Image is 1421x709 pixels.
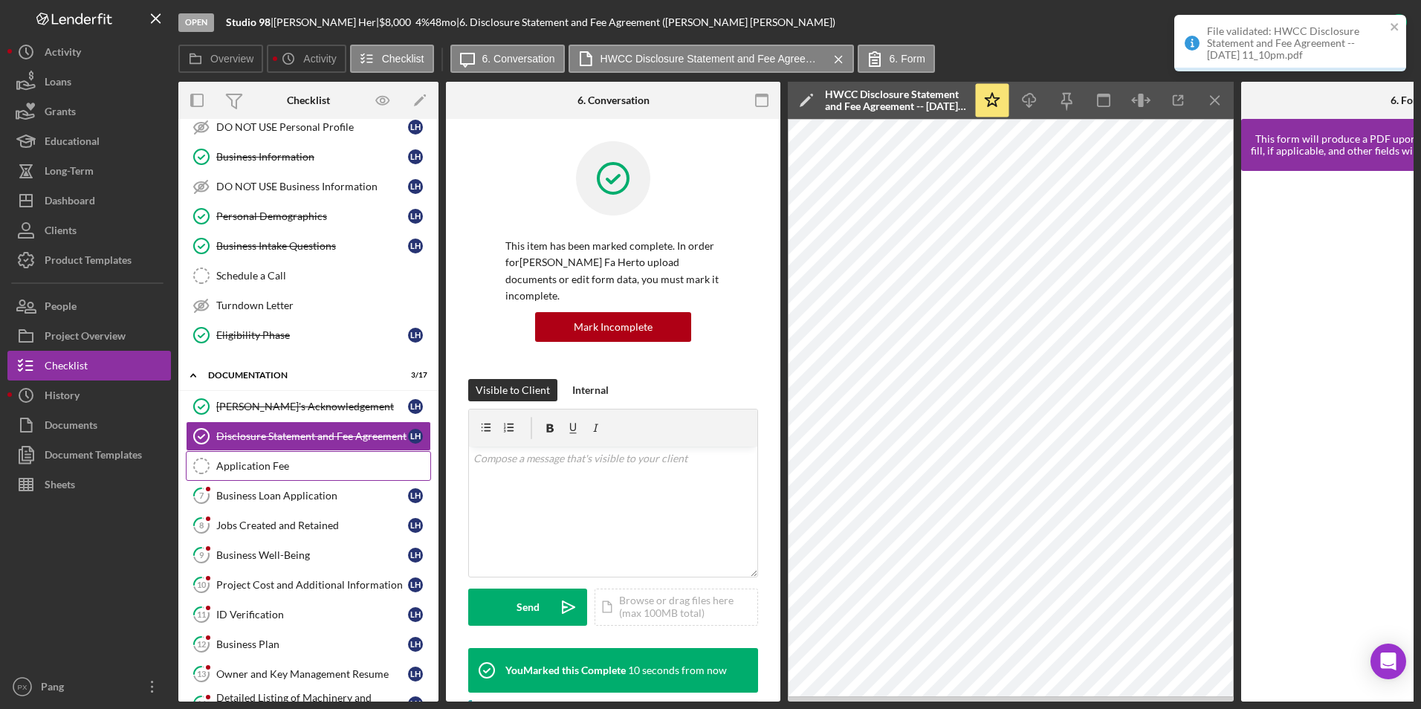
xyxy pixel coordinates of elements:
[226,16,273,28] div: |
[517,589,540,626] div: Send
[18,683,27,691] text: PX
[216,430,408,442] div: Disclosure Statement and Fee Agreement
[565,379,616,401] button: Internal
[408,399,423,414] div: L H
[350,45,434,73] button: Checklist
[197,609,206,619] tspan: 11
[408,488,423,503] div: L H
[216,638,408,650] div: Business Plan
[216,519,408,531] div: Jobs Created and Retained
[216,668,408,680] div: Owner and Key Management Resume
[216,240,408,252] div: Business Intake Questions
[199,520,204,530] tspan: 8
[186,291,431,320] a: Turndown Letter
[535,312,691,342] button: Mark Incomplete
[601,53,823,65] label: HWCC Disclosure Statement and Fee Agreement -- [DATE] 11_10pm.pdf
[408,667,423,682] div: L H
[303,53,336,65] label: Activity
[408,429,423,444] div: L H
[456,16,835,28] div: | 6. Disclosure Statement and Fee Agreement ([PERSON_NAME] [PERSON_NAME])
[408,607,423,622] div: L H
[197,580,207,589] tspan: 10
[1207,25,1385,61] div: File validated: HWCC Disclosure Statement and Fee Agreement -- [DATE] 11_10pm.pdf
[415,16,430,28] div: 4 %
[210,53,253,65] label: Overview
[199,491,204,500] tspan: 7
[208,371,390,380] div: Documentation
[468,379,557,401] button: Visible to Client
[505,664,626,676] div: You Marked this Complete
[574,312,653,342] div: Mark Incomplete
[890,53,925,65] label: 6. Form
[408,328,423,343] div: L H
[408,179,423,194] div: L H
[186,421,431,451] a: Disclosure Statement and Fee AgreementLH
[178,45,263,73] button: Overview
[382,53,424,65] label: Checklist
[401,371,427,380] div: 3 / 17
[408,209,423,224] div: L H
[186,142,431,172] a: Business InformationLH
[628,664,727,676] time: 2025-09-15 15:37
[287,94,330,106] div: Checklist
[197,699,207,708] tspan: 14
[408,120,423,135] div: L H
[186,392,431,421] a: [PERSON_NAME]'s AcknowledgementLH
[572,379,609,401] div: Internal
[408,149,423,164] div: L H
[186,320,431,350] a: Eligibility PhaseLH
[430,16,456,28] div: 48 mo
[186,540,431,570] a: 9Business Well-BeingLH
[505,238,721,305] p: This item has been marked complete. In order for [PERSON_NAME] Fa Her to upload documents or edit...
[186,231,431,261] a: Business Intake QuestionsLH
[7,672,171,702] button: PXPang [PERSON_NAME]
[379,16,411,28] span: $8,000
[577,94,650,106] div: 6. Conversation
[216,210,408,222] div: Personal Demographics
[199,550,204,560] tspan: 9
[216,151,408,163] div: Business Information
[186,629,431,659] a: 12Business PlanLH
[408,548,423,563] div: L H
[216,181,408,192] div: DO NOT USE Business Information
[408,577,423,592] div: L H
[408,239,423,253] div: L H
[197,669,206,679] tspan: 13
[216,549,408,561] div: Business Well-Being
[1321,7,1414,37] button: Complete
[216,270,430,282] div: Schedule a Call
[216,490,408,502] div: Business Loan Application
[186,511,431,540] a: 8Jobs Created and RetainedLH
